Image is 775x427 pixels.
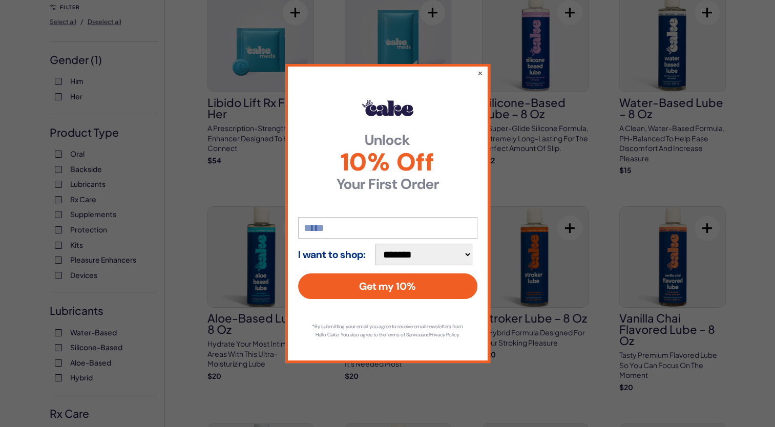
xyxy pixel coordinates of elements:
a: Privacy Policy [430,331,458,338]
button: × [477,68,483,78]
button: Get my 10% [298,273,477,299]
strong: Your First Order [298,177,477,191]
strong: I want to shop: [298,249,366,260]
p: *By submitting your email you agree to receive email newsletters from Hello Cake. You also agree ... [308,323,467,339]
img: Hello Cake [362,100,413,116]
span: 10% Off [298,150,477,175]
strong: Unlock [298,133,477,147]
a: Terms of Service [386,331,422,338]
